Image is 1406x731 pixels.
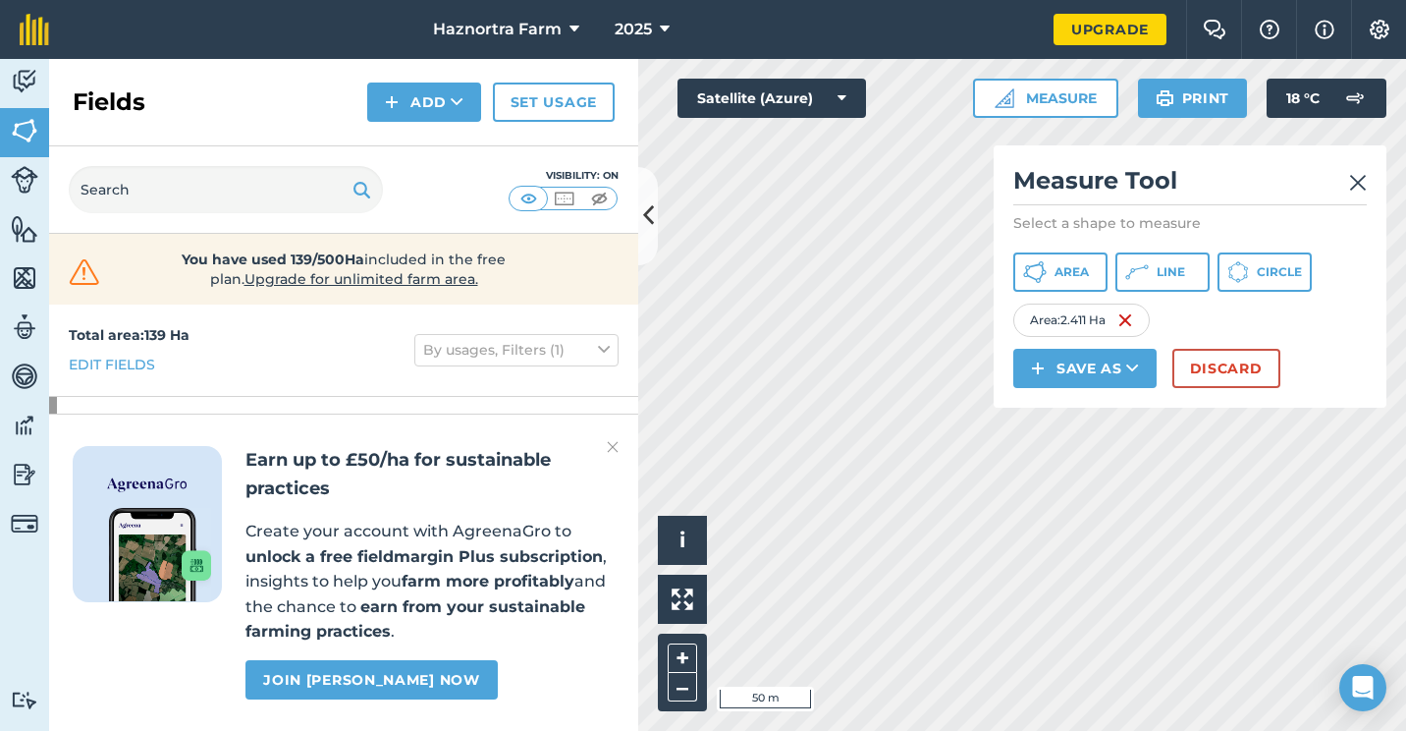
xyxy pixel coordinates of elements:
[109,508,211,601] img: Screenshot of the Gro app
[1054,14,1166,45] a: Upgrade
[973,79,1118,118] button: Measure
[352,178,371,201] img: svg+xml;base64,PHN2ZyB4bWxucz0iaHR0cDovL3d3dy53My5vcmcvMjAwMC9zdmciIHdpZHRoPSIxOSIgaGVpZ2h0PSIyNC...
[11,362,38,391] img: svg+xml;base64,PD94bWwgdmVyc2lvbj0iMS4wIiBlbmNvZGluZz0idXRmLTgiPz4KPCEtLSBHZW5lcmF0b3I6IEFkb2JlIE...
[1267,79,1386,118] button: 18 °C
[1315,18,1334,41] img: svg+xml;base64,PHN2ZyB4bWxucz0iaHR0cDovL3d3dy53My5vcmcvMjAwMC9zdmciIHdpZHRoPSIxNyIgaGVpZ2h0PSIxNy...
[1172,349,1280,388] button: Discard
[69,354,155,375] a: Edit fields
[1013,304,1150,337] div: Area : 2.411 Ha
[587,189,612,208] img: svg+xml;base64,PHN2ZyB4bWxucz0iaHR0cDovL3d3dy53My5vcmcvMjAwMC9zdmciIHdpZHRoPSI1MCIgaGVpZ2h0PSI0MC...
[245,547,603,566] strong: unlock a free fieldmargin Plus subscription
[135,250,553,289] span: included in the free plan .
[1013,253,1108,292] button: Area
[11,166,38,194] img: svg+xml;base64,PD94bWwgdmVyc2lvbj0iMS4wIiBlbmNvZGluZz0idXRmLTgiPz4KPCEtLSBHZW5lcmF0b3I6IEFkb2JlIE...
[96,397,532,450] strong: No usage set
[1335,79,1375,118] img: svg+xml;base64,PD94bWwgdmVyc2lvbj0iMS4wIiBlbmNvZGluZz0idXRmLTgiPz4KPCEtLSBHZW5lcmF0b3I6IEFkb2JlIE...
[509,168,619,184] div: Visibility: On
[11,411,38,440] img: svg+xml;base64,PD94bWwgdmVyc2lvbj0iMS4wIiBlbmNvZGluZz0idXRmLTgiPz4KPCEtLSBHZW5lcmF0b3I6IEFkb2JlIE...
[182,251,364,268] strong: You have used 139/500Ha
[1117,309,1133,332] img: svg+xml;base64,PHN2ZyB4bWxucz0iaHR0cDovL3d3dy53My5vcmcvMjAwMC9zdmciIHdpZHRoPSIxNiIgaGVpZ2h0PSIyNC...
[20,14,49,45] img: fieldmargin Logo
[1339,664,1386,711] div: Open Intercom Messenger
[1217,253,1312,292] button: Circle
[552,189,576,208] img: svg+xml;base64,PHN2ZyB4bWxucz0iaHR0cDovL3d3dy53My5vcmcvMjAwMC9zdmciIHdpZHRoPSI1MCIgaGVpZ2h0PSI0MC...
[367,83,481,122] button: Add
[1013,213,1367,233] p: Select a shape to measure
[668,644,697,673] button: +
[1368,20,1391,39] img: A cog icon
[1286,79,1320,118] span: 18 ° C
[1258,20,1281,39] img: A question mark icon
[49,397,638,450] div: No usage set107.6 Ha
[995,88,1014,108] img: Ruler icon
[11,312,38,342] img: svg+xml;base64,PD94bWwgdmVyc2lvbj0iMS4wIiBlbmNvZGluZz0idXRmLTgiPz4KPCEtLSBHZW5lcmF0b3I6IEFkb2JlIE...
[65,250,622,289] a: You have used 139/500Haincluded in the free plan.Upgrade for unlimited farm area.
[607,435,619,459] img: svg+xml;base64,PHN2ZyB4bWxucz0iaHR0cDovL3d3dy53My5vcmcvMjAwMC9zdmciIHdpZHRoPSIyMiIgaGVpZ2h0PSIzMC...
[402,572,574,590] strong: farm more profitably
[244,270,478,288] span: Upgrade for unlimited farm area.
[11,510,38,537] img: svg+xml;base64,PD94bWwgdmVyc2lvbj0iMS4wIiBlbmNvZGluZz0idXRmLTgiPz4KPCEtLSBHZW5lcmF0b3I6IEFkb2JlIE...
[1156,86,1174,110] img: svg+xml;base64,PHN2ZyB4bWxucz0iaHR0cDovL3d3dy53My5vcmcvMjAwMC9zdmciIHdpZHRoPSIxOSIgaGVpZ2h0PSIyNC...
[245,519,615,645] p: Create your account with AgreenaGro to , insights to help you and the chance to .
[1203,20,1226,39] img: Two speech bubbles overlapping with the left bubble in the forefront
[1054,264,1089,280] span: Area
[69,326,189,344] strong: Total area : 139 Ha
[1138,79,1248,118] button: Print
[69,166,383,213] input: Search
[1013,165,1367,205] h2: Measure Tool
[1013,349,1157,388] button: Save as
[672,589,693,610] img: Four arrows, one pointing top left, one top right, one bottom right and the last bottom left
[668,673,697,702] button: –
[11,116,38,145] img: svg+xml;base64,PHN2ZyB4bWxucz0iaHR0cDovL3d3dy53My5vcmcvMjAwMC9zdmciIHdpZHRoPSI1NiIgaGVpZ2h0PSI2MC...
[11,214,38,244] img: svg+xml;base64,PHN2ZyB4bWxucz0iaHR0cDovL3d3dy53My5vcmcvMjAwMC9zdmciIHdpZHRoPSI1NiIgaGVpZ2h0PSI2MC...
[70,412,87,435] img: svg+xml;base64,PHN2ZyB4bWxucz0iaHR0cDovL3d3dy53My5vcmcvMjAwMC9zdmciIHdpZHRoPSIxOCIgaGVpZ2h0PSIyNC...
[1115,253,1210,292] button: Line
[493,83,615,122] a: Set usage
[1257,264,1302,280] span: Circle
[1031,357,1045,380] img: svg+xml;base64,PHN2ZyB4bWxucz0iaHR0cDovL3d3dy53My5vcmcvMjAwMC9zdmciIHdpZHRoPSIxNCIgaGVpZ2h0PSIyNC...
[385,90,399,114] img: svg+xml;base64,PHN2ZyB4bWxucz0iaHR0cDovL3d3dy53My5vcmcvMjAwMC9zdmciIHdpZHRoPSIxNCIgaGVpZ2h0PSIyNC...
[679,528,685,552] span: i
[414,334,619,365] button: By usages, Filters (1)
[245,446,615,503] h2: Earn up to £50/ha for sustainable practices
[658,516,707,565] button: i
[73,86,145,118] h2: Fields
[11,263,38,293] img: svg+xml;base64,PHN2ZyB4bWxucz0iaHR0cDovL3d3dy53My5vcmcvMjAwMC9zdmciIHdpZHRoPSI1NiIgaGVpZ2h0PSI2MC...
[677,79,866,118] button: Satellite (Azure)
[245,597,585,642] strong: earn from your sustainable farming practices
[245,660,497,700] a: Join [PERSON_NAME] now
[1157,264,1185,280] span: Line
[11,691,38,709] img: svg+xml;base64,PD94bWwgdmVyc2lvbj0iMS4wIiBlbmNvZGluZz0idXRmLTgiPz4KPCEtLSBHZW5lcmF0b3I6IEFkb2JlIE...
[65,257,104,287] img: svg+xml;base64,PHN2ZyB4bWxucz0iaHR0cDovL3d3dy53My5vcmcvMjAwMC9zdmciIHdpZHRoPSIzMiIgaGVpZ2h0PSIzMC...
[11,460,38,489] img: svg+xml;base64,PD94bWwgdmVyc2lvbj0iMS4wIiBlbmNvZGluZz0idXRmLTgiPz4KPCEtLSBHZW5lcmF0b3I6IEFkb2JlIE...
[516,189,541,208] img: svg+xml;base64,PHN2ZyB4bWxucz0iaHR0cDovL3d3dy53My5vcmcvMjAwMC9zdmciIHdpZHRoPSI1MCIgaGVpZ2h0PSI0MC...
[1349,171,1367,195] img: svg+xml;base64,PHN2ZyB4bWxucz0iaHR0cDovL3d3dy53My5vcmcvMjAwMC9zdmciIHdpZHRoPSIyMiIgaGVpZ2h0PSIzMC...
[11,67,38,96] img: svg+xml;base64,PD94bWwgdmVyc2lvbj0iMS4wIiBlbmNvZGluZz0idXRmLTgiPz4KPCEtLSBHZW5lcmF0b3I6IEFkb2JlIE...
[615,18,652,41] span: 2025
[433,18,562,41] span: Haznortra Farm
